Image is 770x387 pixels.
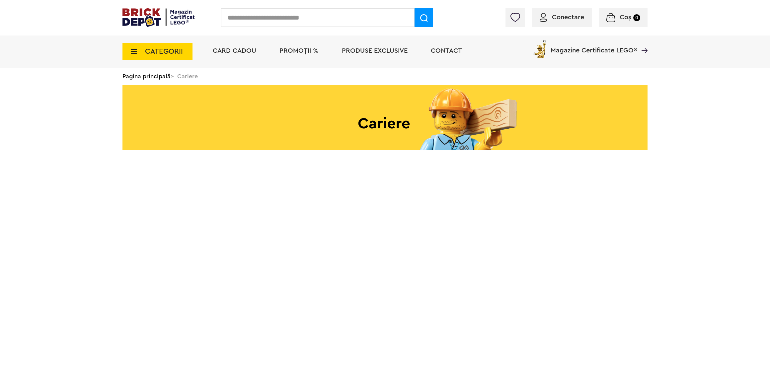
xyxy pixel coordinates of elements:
a: Contact [431,47,462,54]
a: Produse exclusive [342,47,408,54]
a: Pagina principală [122,73,171,79]
div: > Cariere [122,68,648,85]
a: PROMOȚII % [279,47,319,54]
a: Conectare [540,14,584,21]
small: 0 [633,14,640,21]
span: Coș [620,14,631,21]
span: CATEGORII [145,48,183,55]
span: Magazine Certificate LEGO® [551,38,637,54]
span: Conectare [552,14,584,21]
a: Card Cadou [213,47,256,54]
a: Magazine Certificate LEGO® [637,38,648,45]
